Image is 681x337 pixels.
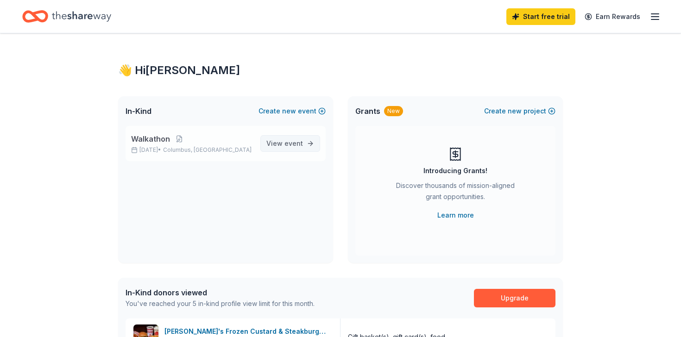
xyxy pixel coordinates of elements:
[22,6,111,27] a: Home
[260,135,320,152] a: View event
[126,298,315,309] div: You've reached your 5 in-kind profile view limit for this month.
[474,289,555,307] a: Upgrade
[392,180,518,206] div: Discover thousands of mission-aligned grant opportunities.
[118,63,563,78] div: 👋 Hi [PERSON_NAME]
[284,139,303,147] span: event
[163,146,252,154] span: Columbus, [GEOGRAPHIC_DATA]
[484,106,555,117] button: Createnewproject
[423,165,487,176] div: Introducing Grants!
[579,8,646,25] a: Earn Rewards
[384,106,403,116] div: New
[164,326,333,337] div: [PERSON_NAME]'s Frozen Custard & Steakburgers
[131,133,170,144] span: Walkathon
[131,146,253,154] p: [DATE] •
[355,106,380,117] span: Grants
[266,138,303,149] span: View
[126,287,315,298] div: In-Kind donors viewed
[508,106,522,117] span: new
[437,210,474,221] a: Learn more
[126,106,151,117] span: In-Kind
[259,106,326,117] button: Createnewevent
[506,8,575,25] a: Start free trial
[282,106,296,117] span: new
